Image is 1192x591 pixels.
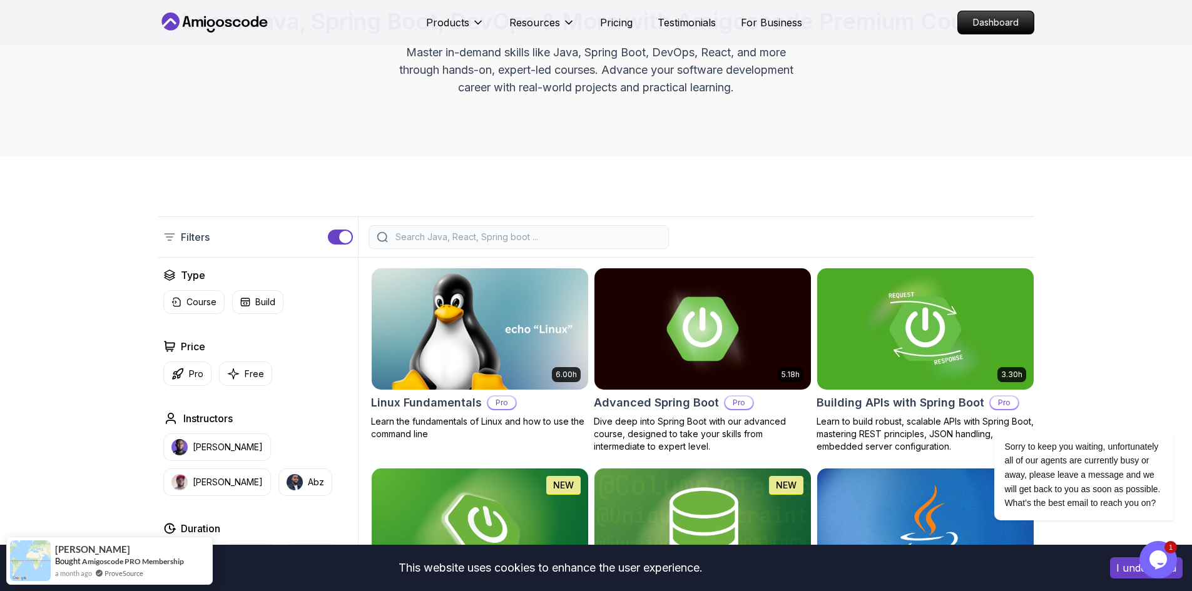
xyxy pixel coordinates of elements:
[372,268,588,390] img: Linux Fundamentals card
[426,15,469,30] p: Products
[10,540,51,581] img: provesource social proof notification image
[658,15,716,30] a: Testimonials
[817,268,1034,390] img: Building APIs with Spring Boot card
[817,268,1034,453] a: Building APIs with Spring Boot card3.30hBuilding APIs with Spring BootProLearn to build robust, s...
[386,44,807,96] p: Master in-demand skills like Java, Spring Boot, DevOps, React, and more through hands-on, expert-...
[163,361,211,386] button: Pro
[232,290,283,314] button: Build
[278,468,332,496] button: instructor imgAbz
[255,296,275,308] p: Build
[372,468,588,590] img: Spring Boot for Beginners card
[181,268,205,283] h2: Type
[55,556,81,566] span: Bought
[171,474,188,490] img: instructor img
[776,479,797,492] p: NEW
[183,411,233,426] h2: Instructors
[287,474,303,490] img: instructor img
[957,11,1034,34] a: Dashboard
[181,230,210,245] p: Filters
[954,316,1179,535] iframe: chat widget
[285,543,339,567] button: +3 Hours
[55,568,92,578] span: a month ago
[82,557,184,566] a: Amigoscode PRO Membership
[245,368,264,380] p: Free
[193,441,263,453] p: [PERSON_NAME]
[958,11,1034,34] p: Dashboard
[488,397,516,409] p: Pro
[426,15,484,40] button: Products
[556,370,577,380] p: 6.00h
[308,476,324,488] p: Abz
[371,415,589,440] p: Learn the fundamentals of Linux and how to use the command line
[9,554,1091,582] div: This website uses cookies to enhance the user experience.
[509,15,560,30] p: Resources
[193,476,263,488] p: [PERSON_NAME]
[181,521,220,536] h2: Duration
[594,468,811,590] img: Spring Data JPA card
[104,568,143,578] a: ProveSource
[594,415,812,453] p: Dive deep into Spring Boot with our advanced course, designed to take your skills from intermedia...
[371,394,482,412] h2: Linux Fundamentals
[594,394,719,412] h2: Advanced Spring Boot
[741,15,802,30] a: For Business
[219,361,272,386] button: Free
[181,339,205,354] h2: Price
[186,296,216,308] p: Course
[553,479,574,492] p: NEW
[163,468,271,496] button: instructor img[PERSON_NAME]
[55,544,130,555] span: [PERSON_NAME]
[171,439,188,455] img: instructor img
[594,268,812,453] a: Advanced Spring Boot card5.18hAdvanced Spring BootProDive deep into Spring Boot with our advanced...
[817,468,1034,590] img: Java for Beginners card
[189,368,203,380] p: Pro
[222,543,277,567] button: 1-3 Hours
[163,433,271,461] button: instructor img[PERSON_NAME]
[782,370,800,380] p: 5.18h
[1139,541,1179,578] iframe: chat widget
[393,231,661,243] input: Search Java, React, Spring boot ...
[509,15,575,40] button: Resources
[600,15,633,30] a: Pricing
[163,290,225,314] button: Course
[594,268,811,390] img: Advanced Spring Boot card
[371,268,589,440] a: Linux Fundamentals card6.00hLinux FundamentalsProLearn the fundamentals of Linux and how to use t...
[817,415,1034,453] p: Learn to build robust, scalable APIs with Spring Boot, mastering REST principles, JSON handling, ...
[725,397,753,409] p: Pro
[1110,557,1183,578] button: Accept cookies
[817,394,984,412] h2: Building APIs with Spring Boot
